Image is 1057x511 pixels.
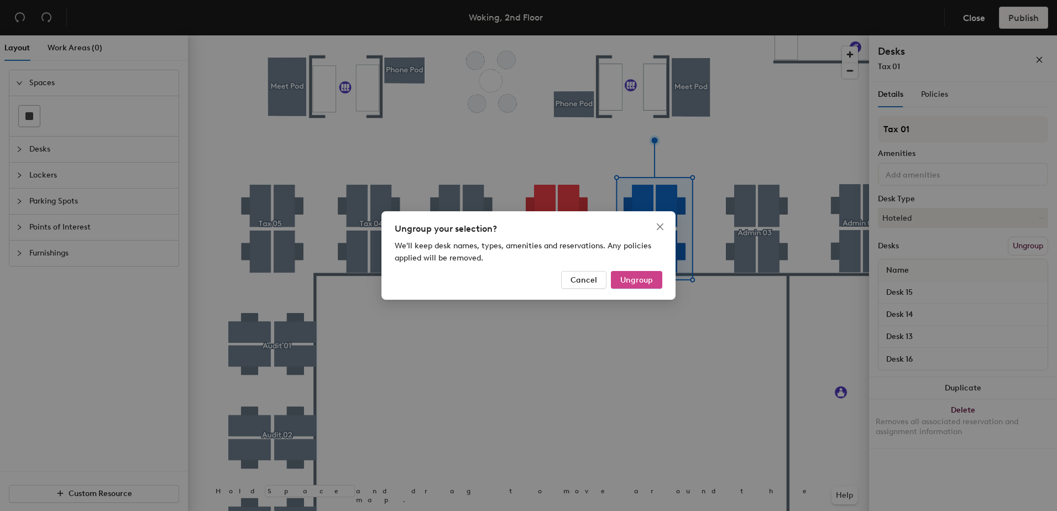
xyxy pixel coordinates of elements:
[651,222,669,231] span: Close
[656,222,664,231] span: close
[651,218,669,236] button: Close
[395,222,662,236] div: Ungroup your selection?
[561,271,606,289] button: Cancel
[395,241,651,263] span: We'll keep desk names, types, amenities and reservations. Any policies applied will be removed.
[611,271,662,289] button: Ungroup
[571,275,597,285] span: Cancel
[620,275,653,285] span: Ungroup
